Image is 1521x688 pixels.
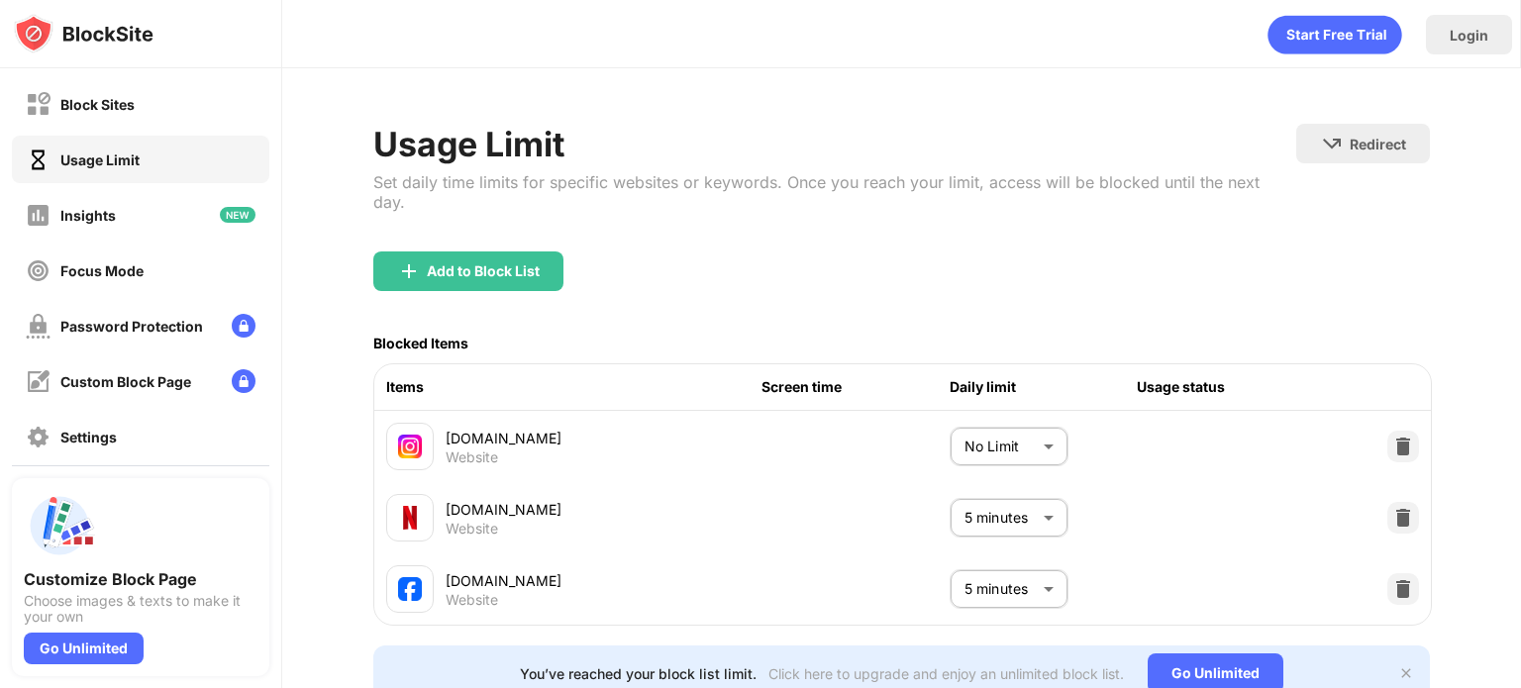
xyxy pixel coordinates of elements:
div: Settings [60,429,117,445]
div: [DOMAIN_NAME] [446,570,761,591]
div: Password Protection [60,318,203,335]
img: favicons [398,506,422,530]
div: Add to Block List [427,263,540,279]
div: Usage status [1137,376,1325,398]
div: Custom Block Page [60,373,191,390]
div: Block Sites [60,96,135,113]
div: Screen time [761,376,950,398]
img: logo-blocksite.svg [14,14,153,53]
p: No Limit [964,436,1036,457]
img: x-button.svg [1398,665,1414,681]
img: focus-off.svg [26,258,51,283]
img: favicons [398,435,422,458]
img: insights-off.svg [26,203,51,228]
div: animation [1267,15,1402,54]
div: Website [446,591,498,609]
img: settings-off.svg [26,425,51,449]
img: password-protection-off.svg [26,314,51,339]
div: Website [446,448,498,466]
div: Customize Block Page [24,569,257,589]
div: [DOMAIN_NAME] [446,428,761,448]
img: block-off.svg [26,92,51,117]
div: Set daily time limits for specific websites or keywords. Once you reach your limit, access will b... [373,172,1296,212]
p: 5 minutes [964,578,1036,600]
div: Items [386,376,761,398]
img: time-usage-on.svg [26,147,51,172]
img: customize-block-page-off.svg [26,369,51,394]
div: [DOMAIN_NAME] [446,499,761,520]
div: Insights [60,207,116,224]
div: Redirect [1350,136,1406,152]
img: new-icon.svg [220,207,255,223]
div: Usage Limit [373,124,1296,164]
div: Website [446,520,498,538]
img: lock-menu.svg [232,369,255,393]
div: You’ve reached your block list limit. [520,665,757,682]
p: 5 minutes [964,507,1036,529]
img: push-custom-page.svg [24,490,95,561]
div: Click here to upgrade and enjoy an unlimited block list. [768,665,1124,682]
img: lock-menu.svg [232,314,255,338]
div: Login [1450,27,1488,44]
div: Go Unlimited [24,633,144,664]
div: Blocked Items [373,335,468,351]
img: favicons [398,577,422,601]
div: Focus Mode [60,262,144,279]
div: Choose images & texts to make it your own [24,593,257,625]
div: Daily limit [950,376,1138,398]
div: Usage Limit [60,151,140,168]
